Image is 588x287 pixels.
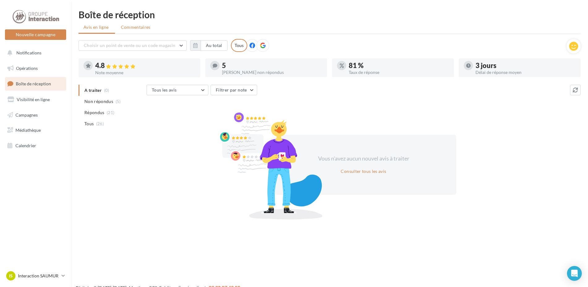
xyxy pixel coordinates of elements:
[222,70,322,75] div: [PERSON_NAME] non répondus
[475,62,576,69] div: 3 jours
[9,273,13,279] span: IS
[211,85,257,95] button: Filtrer par note
[152,87,177,92] span: Tous les avis
[349,70,449,75] div: Taux de réponse
[121,24,151,30] span: Commentaires
[84,121,94,127] span: Tous
[79,40,187,51] button: Choisir un point de vente ou un code magasin
[15,143,36,148] span: Calendrier
[95,71,195,75] div: Note moyenne
[15,127,41,133] span: Médiathèque
[147,85,208,95] button: Tous les avis
[79,10,581,19] div: Boîte de réception
[15,112,38,117] span: Campagnes
[17,97,50,102] span: Visibilité en ligne
[4,109,67,122] a: Campagnes
[95,62,195,69] div: 4.8
[5,29,66,40] button: Nouvelle campagne
[18,273,59,279] p: Interaction SAUMUR
[475,70,576,75] div: Délai de réponse moyen
[16,81,51,86] span: Boîte de réception
[4,46,65,59] button: Notifications
[201,40,228,51] button: Au total
[84,43,175,48] span: Choisir un point de vente ou un code magasin
[4,93,67,106] a: Visibilité en ligne
[16,66,38,71] span: Opérations
[567,266,582,281] div: Open Intercom Messenger
[338,168,389,175] button: Consulter tous les avis
[96,121,104,126] span: (26)
[116,99,121,104] span: (5)
[190,40,228,51] button: Au total
[222,62,322,69] div: 5
[4,139,67,152] a: Calendrier
[231,39,247,52] div: Tous
[84,98,113,105] span: Non répondus
[5,270,66,282] a: IS Interaction SAUMUR
[84,109,104,116] span: Répondus
[310,155,417,163] div: Vous n'avez aucun nouvel avis à traiter
[349,62,449,69] div: 81 %
[107,110,114,115] span: (21)
[4,62,67,75] a: Opérations
[4,124,67,137] a: Médiathèque
[16,50,41,55] span: Notifications
[4,77,67,90] a: Boîte de réception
